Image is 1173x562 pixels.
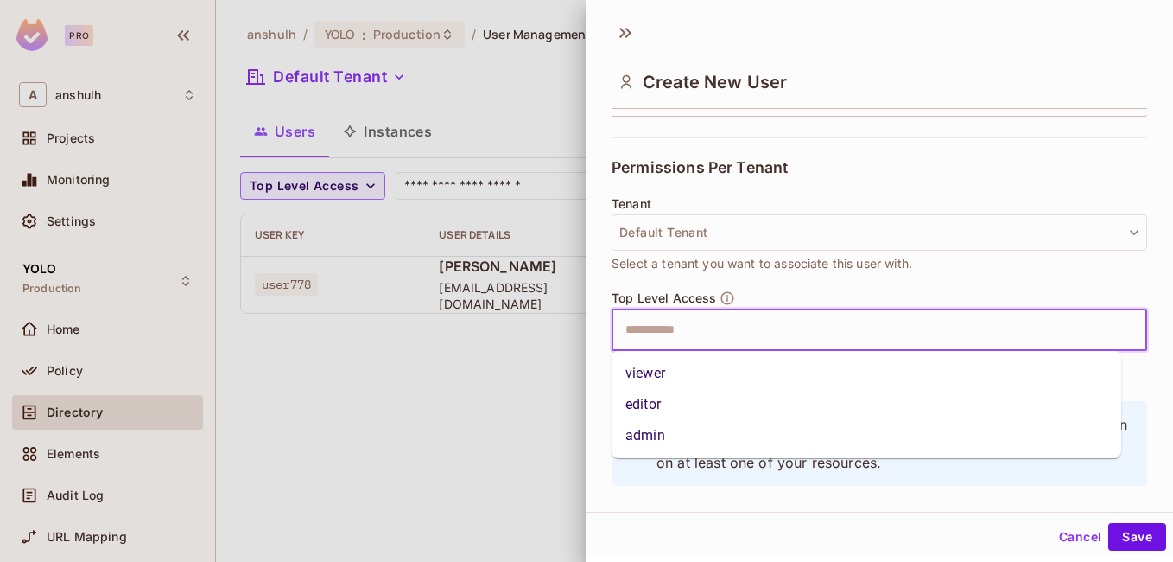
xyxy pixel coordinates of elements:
[1052,523,1108,551] button: Cancel
[1138,328,1141,331] button: Close
[612,159,788,176] span: Permissions Per Tenant
[612,214,1147,251] button: Default Tenant
[612,389,1121,420] li: editor
[612,291,716,305] span: Top Level Access
[612,358,1121,389] li: viewer
[643,72,787,93] span: Create New User
[612,254,912,273] span: Select a tenant you want to associate this user with.
[1108,523,1166,551] button: Save
[612,420,1121,451] li: admin
[612,197,651,211] span: Tenant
